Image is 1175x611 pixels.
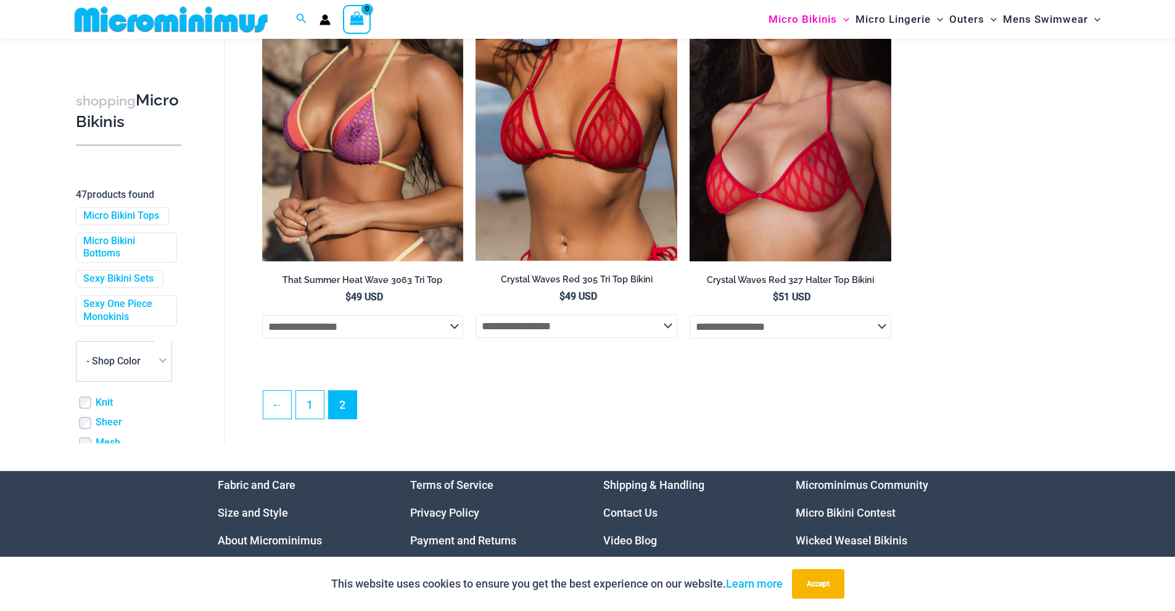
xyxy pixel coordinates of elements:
span: Menu Toggle [931,4,943,35]
button: Accept [792,569,844,599]
a: About Microminimus [218,534,322,547]
p: products found [76,185,181,205]
a: Payment and Returns [410,534,516,547]
a: Page 1 [296,391,324,419]
bdi: 51 USD [773,291,810,303]
nav: Product Pagination [262,390,1105,426]
aside: Footer Widget 2 [410,471,572,554]
nav: Menu [218,471,380,554]
bdi: 49 USD [559,290,597,302]
a: Crystal Waves Red 327 Halter Top Bikini [690,274,891,290]
a: That Summer Heat Wave 3063 Tri Top [262,274,464,290]
a: View Shopping Cart, empty [343,5,371,33]
span: Page 2 [329,391,357,419]
a: Shipping & Handling [603,478,704,491]
nav: Site Navigation [764,2,1106,37]
nav: Menu [410,471,572,554]
a: Crystal Waves Red 305 Tri Top Bikini [476,274,677,290]
a: Video Blog [603,534,657,547]
a: Micro Bikini Contest [796,506,896,519]
span: Micro Bikinis [769,4,837,35]
a: Micro Bikini Bottoms [83,235,167,261]
a: Account icon link [320,14,331,25]
span: - Shop Color [76,342,171,381]
a: Micro BikinisMenu ToggleMenu Toggle [765,4,852,35]
a: Mesh [96,437,120,449]
p: This website uses cookies to ensure you get the best experience on our website. [331,575,783,593]
bdi: 49 USD [345,291,383,303]
aside: Footer Widget 3 [603,471,765,554]
h2: Crystal Waves Red 305 Tri Top Bikini [476,274,677,285]
a: Contact Us [603,506,658,519]
h3: Micro Bikinis [76,90,181,133]
a: Knit [96,396,113,409]
a: Wicked Weasel Bikinis [796,534,907,547]
nav: Menu [603,471,765,554]
h2: Crystal Waves Red 327 Halter Top Bikini [690,274,891,286]
span: - Shop Color [76,341,172,382]
span: Mens Swimwear [1003,4,1088,35]
img: MM SHOP LOGO FLAT [70,6,273,33]
span: $ [559,290,565,302]
a: Search icon link [296,12,307,27]
a: Microminimus Community [796,478,928,491]
a: Micro Bikini Tops [83,210,159,223]
a: Fabric and Care [218,478,295,491]
span: $ [773,291,778,303]
span: shopping [76,93,136,109]
span: 47 [76,189,87,200]
a: Mens SwimwearMenu ToggleMenu Toggle [1000,4,1103,35]
nav: Menu [796,471,958,554]
span: Outers [949,4,984,35]
a: OutersMenu ToggleMenu Toggle [946,4,1000,35]
a: Micro LingerieMenu ToggleMenu Toggle [852,4,946,35]
a: Terms of Service [410,478,493,491]
span: Menu Toggle [1088,4,1100,35]
a: ← [263,391,291,419]
aside: Footer Widget 1 [218,471,380,554]
a: Size and Style [218,506,288,519]
aside: Footer Widget 4 [796,471,958,554]
a: Sheer [96,416,122,429]
span: Menu Toggle [984,4,997,35]
h2: That Summer Heat Wave 3063 Tri Top [262,274,464,286]
a: Learn more [726,577,783,590]
span: $ [345,291,351,303]
span: Micro Lingerie [855,4,931,35]
a: Sexy Bikini Sets [83,273,154,285]
a: Sexy One Piece Monokinis [83,298,167,324]
span: - Shop Color [86,355,141,367]
span: Menu Toggle [837,4,849,35]
a: Privacy Policy [410,506,479,519]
